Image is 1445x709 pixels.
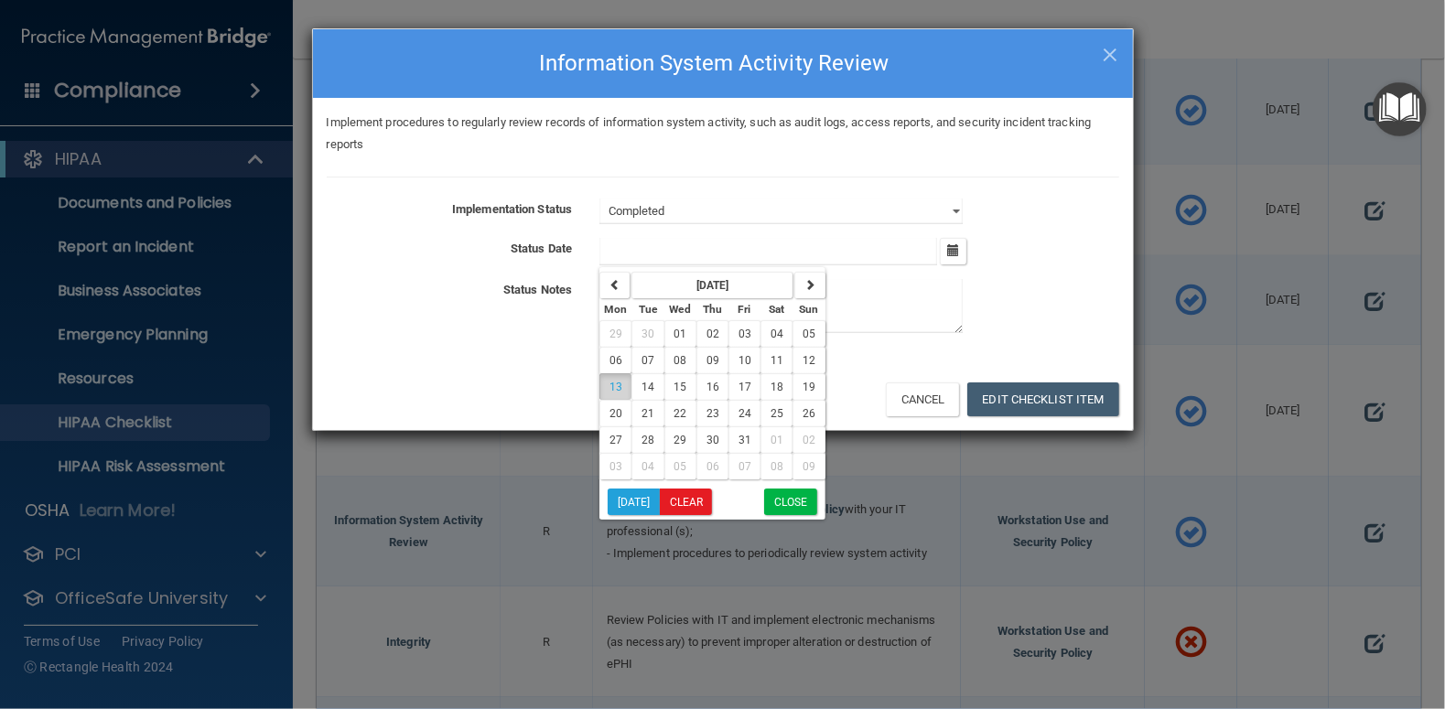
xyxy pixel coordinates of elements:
[605,303,627,316] small: Monday
[631,373,663,400] button: 14
[799,303,818,316] small: Sunday
[609,434,622,446] span: 27
[793,320,825,347] button: 05
[599,373,631,400] button: 13
[769,303,784,316] small: Saturday
[599,347,631,373] button: 06
[674,328,687,340] span: 01
[674,354,687,367] span: 08
[793,347,825,373] button: 12
[764,489,817,515] button: Close
[760,426,793,453] button: 01
[608,489,660,515] button: [DATE]
[327,43,1119,83] h4: Information System Activity Review
[674,381,687,393] span: 15
[599,320,631,347] button: 29
[728,400,760,426] button: 24
[696,453,728,479] button: 06
[771,460,783,473] span: 08
[706,328,719,340] span: 02
[706,434,719,446] span: 30
[803,354,815,367] span: 12
[642,460,654,473] span: 04
[631,426,663,453] button: 28
[793,453,825,479] button: 09
[664,453,696,479] button: 05
[609,381,622,393] span: 13
[642,328,654,340] span: 30
[599,400,631,426] button: 20
[706,460,719,473] span: 06
[609,460,622,473] span: 03
[664,426,696,453] button: 29
[738,303,750,316] small: Friday
[728,373,760,400] button: 17
[771,381,783,393] span: 18
[511,242,572,255] b: Status Date
[760,320,793,347] button: 04
[696,320,728,347] button: 02
[452,202,572,216] b: Implementation Status
[803,460,815,473] span: 09
[664,347,696,373] button: 08
[1102,34,1118,70] span: ×
[631,347,663,373] button: 07
[793,373,825,400] button: 19
[642,381,654,393] span: 14
[669,303,690,316] small: Wednesday
[803,407,815,420] span: 26
[599,426,631,453] button: 27
[803,328,815,340] span: 05
[793,400,825,426] button: 26
[674,407,687,420] span: 22
[739,434,751,446] span: 31
[793,426,825,453] button: 02
[599,453,631,479] button: 03
[803,381,815,393] span: 19
[706,407,719,420] span: 23
[642,354,654,367] span: 07
[760,347,793,373] button: 11
[696,279,729,292] strong: [DATE]
[696,426,728,453] button: 30
[760,400,793,426] button: 25
[664,320,696,347] button: 01
[696,373,728,400] button: 16
[706,354,719,367] span: 09
[739,381,751,393] span: 17
[631,453,663,479] button: 04
[739,354,751,367] span: 10
[313,112,1133,156] div: Implement procedures to regularly review records of information system activity, such as audit lo...
[771,434,783,446] span: 01
[967,382,1119,416] button: Edit Checklist Item
[639,303,657,316] small: Tuesday
[760,373,793,400] button: 18
[631,320,663,347] button: 30
[739,460,751,473] span: 07
[609,407,622,420] span: 20
[771,328,783,340] span: 04
[609,354,622,367] span: 06
[609,328,622,340] span: 29
[886,382,960,416] button: Cancel
[664,373,696,400] button: 15
[728,426,760,453] button: 31
[771,354,783,367] span: 11
[503,283,572,296] b: Status Notes
[739,407,751,420] span: 24
[728,320,760,347] button: 03
[631,400,663,426] button: 21
[696,347,728,373] button: 09
[728,453,760,479] button: 07
[674,460,687,473] span: 05
[803,434,815,446] span: 02
[728,347,760,373] button: 10
[674,434,687,446] span: 29
[642,434,654,446] span: 28
[664,400,696,426] button: 22
[660,489,713,515] button: Clear
[703,303,722,316] small: Thursday
[1373,82,1427,136] button: Open Resource Center
[739,328,751,340] span: 03
[642,407,654,420] span: 21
